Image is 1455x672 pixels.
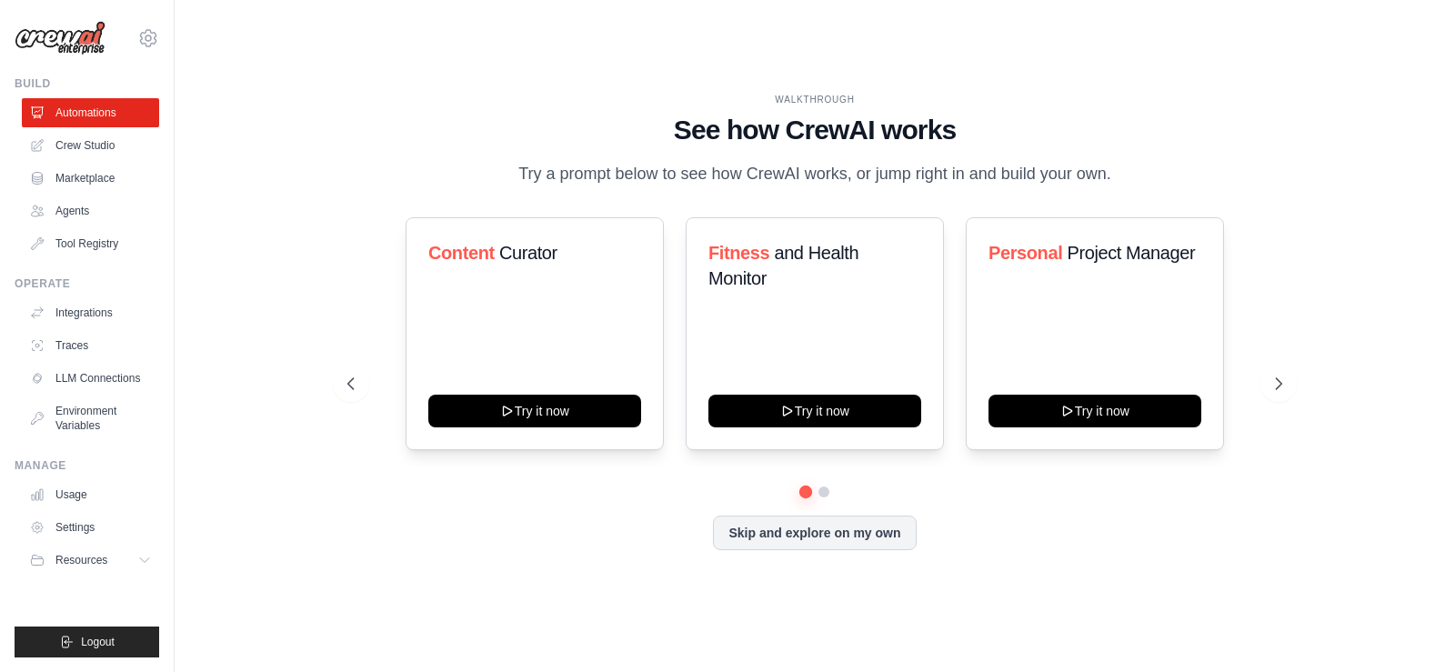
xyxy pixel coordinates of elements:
a: Usage [22,480,159,509]
a: Agents [22,196,159,226]
a: Integrations [22,298,159,327]
span: Curator [499,243,557,263]
a: Crew Studio [22,131,159,160]
div: Build [15,76,159,91]
div: Manage [15,458,159,473]
span: Personal [988,243,1062,263]
img: Logo [15,21,105,55]
a: Environment Variables [22,396,159,440]
a: Traces [22,331,159,360]
h1: See how CrewAI works [347,114,1281,146]
div: Operate [15,276,159,291]
a: LLM Connections [22,364,159,393]
a: Automations [22,98,159,127]
button: Logout [15,627,159,657]
button: Resources [22,546,159,575]
a: Tool Registry [22,229,159,258]
a: Settings [22,513,159,542]
a: Marketplace [22,164,159,193]
button: Try it now [708,395,921,427]
span: Resources [55,553,107,567]
span: Fitness [708,243,769,263]
span: Content [428,243,495,263]
span: Logout [81,635,115,649]
button: Try it now [428,395,641,427]
p: Try a prompt below to see how CrewAI works, or jump right in and build your own. [509,161,1120,187]
button: Skip and explore on my own [713,516,916,550]
span: Project Manager [1067,243,1195,263]
div: WALKTHROUGH [347,93,1281,106]
span: and Health Monitor [708,243,858,288]
button: Try it now [988,395,1201,427]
